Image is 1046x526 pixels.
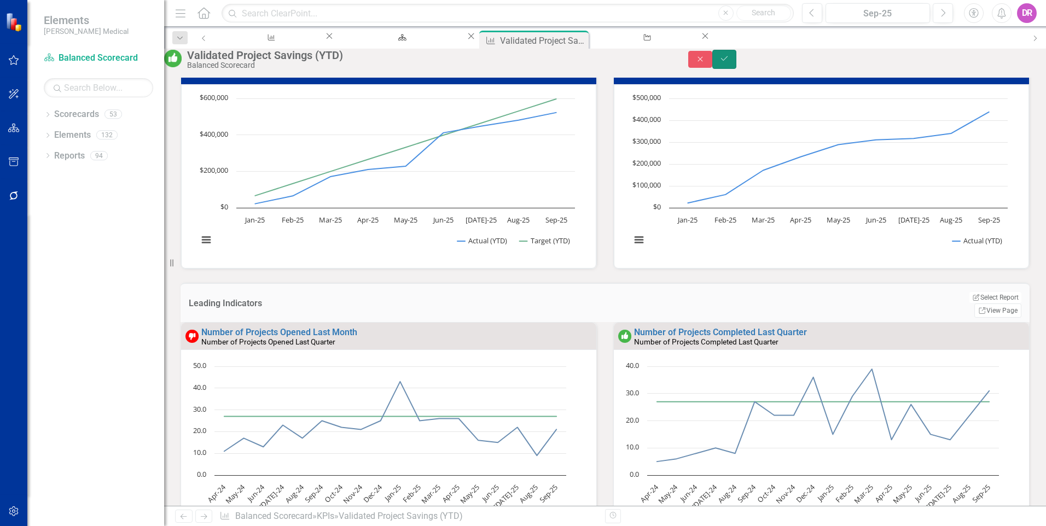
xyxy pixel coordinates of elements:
[891,482,914,506] text: May-25
[303,482,326,505] text: Sep-24
[205,482,228,504] text: Apr-24
[829,7,926,20] div: Sep-25
[5,12,25,31] img: ClearPoint Strategy
[466,215,497,225] text: [DATE]-25
[970,482,992,505] text: Sep-25
[193,382,206,392] text: 40.0
[626,415,639,425] text: 20.0
[44,14,129,27] span: Elements
[199,232,214,248] button: View chart menu, Chart
[873,482,894,504] text: Apr-25
[200,165,228,175] text: $200,000
[189,299,675,308] h3: Leading Indicators
[432,215,454,225] text: Jun-25
[752,215,775,225] text: Mar-25
[638,482,660,504] text: Apr-24
[235,511,312,521] a: Balanced Scorecard
[317,511,334,521] a: KPIs
[394,215,417,225] text: May-25
[827,215,850,225] text: May-25
[677,215,698,225] text: Jan-25
[911,482,933,504] text: Jun-25
[632,158,661,168] text: $200,000
[220,202,228,212] text: $0
[714,215,736,225] text: Feb-25
[537,482,560,505] text: Sep-25
[282,215,304,225] text: Feb-25
[826,3,930,23] button: Sep-25
[335,31,466,44] a: Balanced Scorecard Welcome Page
[187,49,666,61] div: Validated Project Savings (YTD)
[634,327,807,337] a: Number of Projects Completed Last Quarter
[201,337,335,346] small: Number of Projects Opened Last Quarter
[618,330,631,343] img: On or Above Target
[200,92,228,102] text: $600,000
[479,482,501,504] text: Jun-25
[1017,3,1037,23] button: DR
[507,215,530,225] text: Aug-25
[756,482,778,504] text: Oct-24
[222,4,794,23] input: Search ClearPoint...
[677,482,700,504] text: Jun-24
[96,131,118,140] div: 132
[969,292,1021,303] button: Select Report
[735,482,758,505] text: Sep-24
[774,482,797,505] text: Nov-24
[381,482,403,504] text: Jan-25
[632,114,661,124] text: $400,000
[752,8,775,17] span: Search
[104,110,122,119] div: 53
[457,236,508,246] button: Show Actual (YTD)
[601,41,690,55] div: Spindle Governance Process
[200,129,228,139] text: $400,000
[185,330,199,343] img: Below Target
[833,482,856,505] text: Feb-25
[193,404,206,414] text: 30.0
[193,360,206,370] text: 50.0
[952,236,1003,246] button: Show Actual (YTD)
[253,97,559,198] g: Target (YTD), line 2 of 2 with 9 data points.
[656,482,680,506] text: May-24
[44,78,153,97] input: Search Below...
[940,215,962,225] text: Aug-25
[54,108,99,121] a: Scorecards
[223,482,247,506] text: May-24
[924,482,953,511] text: [DATE]-25
[283,482,306,505] text: Aug-24
[545,215,567,225] text: Sep-25
[626,388,639,398] text: 30.0
[630,469,639,479] text: 0.0
[245,482,267,504] text: Jun-24
[345,41,456,55] div: Balanced Scorecard Welcome Page
[634,337,778,346] small: Number of Projects Completed Last Quarter
[517,482,540,505] text: Aug-25
[54,129,91,142] a: Elements
[440,482,462,504] text: Apr-25
[54,150,85,162] a: Reports
[974,303,1021,318] a: View Page
[978,215,1000,225] text: Sep-25
[193,425,206,435] text: 20.0
[419,482,442,505] text: Mar-25
[44,27,129,36] small: [PERSON_NAME] Medical
[44,52,153,65] a: Balanced Scorecard
[898,215,929,225] text: [DATE]-25
[632,136,661,146] text: $300,000
[653,202,661,212] text: $0
[716,482,739,505] text: Aug-24
[187,61,666,69] div: Balanced Scorecard
[625,93,1018,257] div: Chart. Highcharts interactive chart.
[215,31,324,44] a: Weekly Lost Business (YTD)
[491,482,520,511] text: [DATE]-25
[225,41,314,55] div: Weekly Lost Business (YTD)
[319,215,342,225] text: Mar-25
[794,482,817,505] text: Dec-24
[201,327,357,337] a: Number of Projects Opened Last Month
[814,482,836,504] text: Jan-25
[626,360,639,370] text: 40.0
[257,482,287,511] text: [DATE]-24
[520,236,571,246] button: Show Target (YTD)
[865,215,886,225] text: Jun-25
[400,482,423,505] text: Feb-25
